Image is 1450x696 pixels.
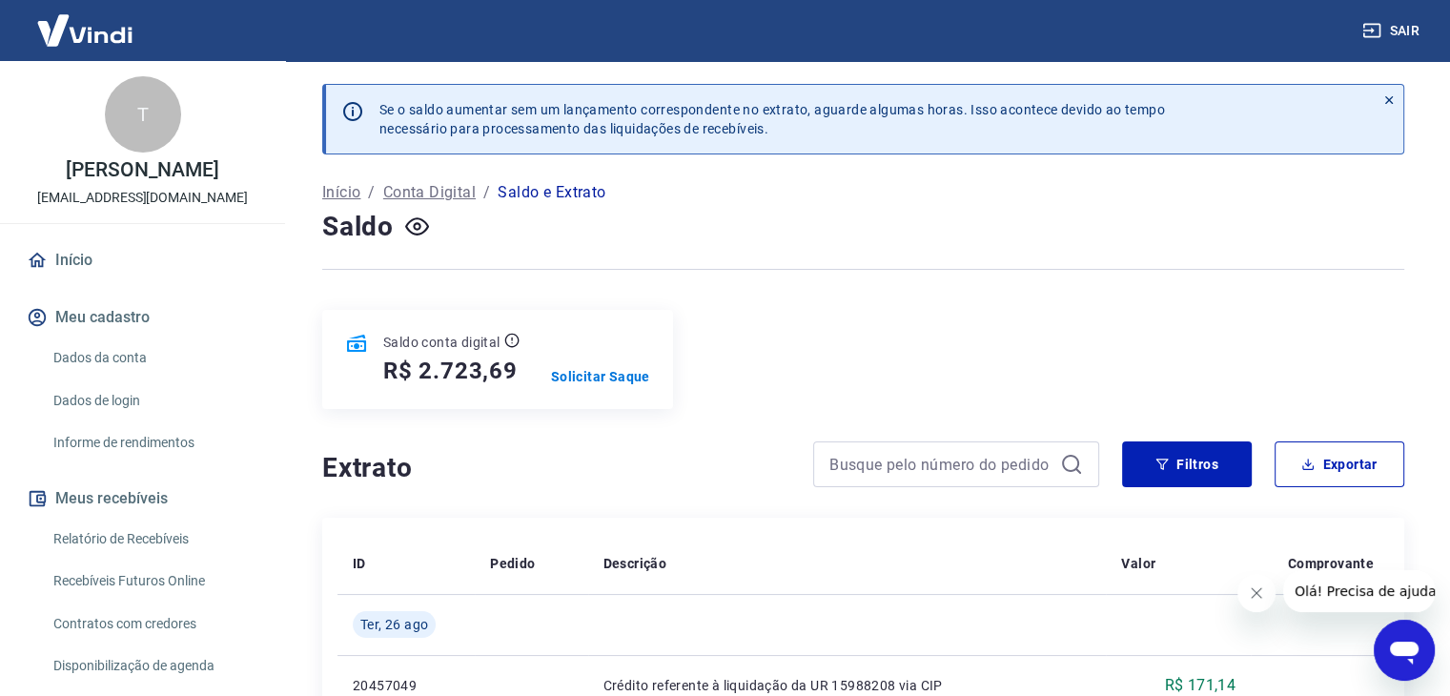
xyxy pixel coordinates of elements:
a: Contratos com credores [46,604,262,644]
a: Solicitar Saque [551,367,650,386]
a: Início [322,181,360,204]
span: Ter, 26 ago [360,615,428,634]
a: Recebíveis Futuros Online [46,562,262,601]
p: Crédito referente à liquidação da UR 15988208 via CIP [603,676,1092,695]
div: T [105,76,181,153]
button: Meus recebíveis [23,478,262,520]
p: [PERSON_NAME] [66,160,218,180]
a: Relatório de Recebíveis [46,520,262,559]
button: Exportar [1275,441,1404,487]
a: Conta Digital [383,181,476,204]
p: Saldo e Extrato [498,181,605,204]
p: Saldo conta digital [383,333,500,352]
h5: R$ 2.723,69 [383,356,518,386]
h4: Extrato [322,449,790,487]
a: Informe de rendimentos [46,423,262,462]
iframe: Fechar mensagem [1237,574,1276,612]
p: / [368,181,375,204]
p: Comprovante [1288,554,1374,573]
p: Pedido [490,554,535,573]
p: ID [353,554,366,573]
img: Vindi [23,1,147,59]
p: / [483,181,490,204]
button: Sair [1358,13,1427,49]
p: Valor [1121,554,1155,573]
iframe: Botão para abrir a janela de mensagens [1374,620,1435,681]
iframe: Mensagem da empresa [1283,570,1435,612]
span: Olá! Precisa de ajuda? [11,13,160,29]
p: Se o saldo aumentar sem um lançamento correspondente no extrato, aguarde algumas horas. Isso acon... [379,100,1165,138]
a: Início [23,239,262,281]
a: Disponibilização de agenda [46,646,262,686]
button: Meu cadastro [23,297,262,338]
button: Filtros [1122,441,1252,487]
a: Dados de login [46,381,262,420]
p: Descrição [603,554,667,573]
p: 20457049 [353,676,460,695]
h4: Saldo [322,208,394,246]
input: Busque pelo número do pedido [829,450,1052,479]
p: [EMAIL_ADDRESS][DOMAIN_NAME] [37,188,248,208]
a: Dados da conta [46,338,262,378]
